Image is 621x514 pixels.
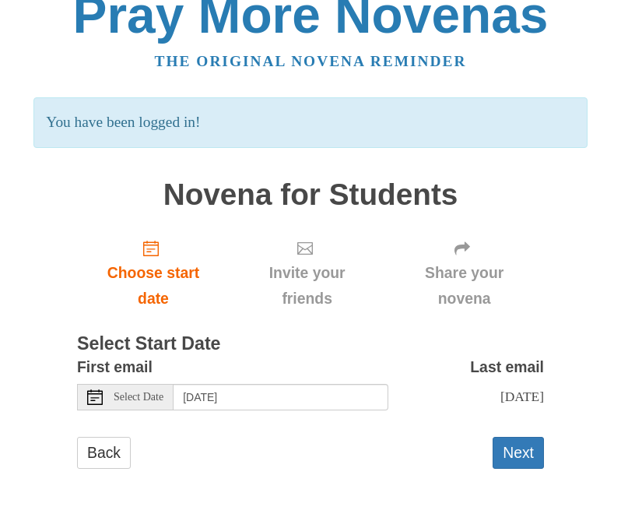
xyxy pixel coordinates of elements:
a: Choose start date [77,227,230,319]
span: [DATE] [500,389,544,404]
h1: Novena for Students [77,178,544,212]
a: Back [77,437,131,469]
h3: Select Start Date [77,334,544,354]
span: Choose start date [93,260,214,312]
label: First email [77,354,153,380]
button: Next [493,437,544,469]
span: Share your novena [400,260,528,312]
div: Click "Next" to confirm your start date first. [230,227,384,319]
a: The original novena reminder [155,53,467,69]
p: You have been logged in! [33,97,587,148]
span: Select Date [114,392,163,403]
div: Click "Next" to confirm your start date first. [384,227,544,319]
label: Last email [470,354,544,380]
span: Invite your friends [245,260,369,312]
